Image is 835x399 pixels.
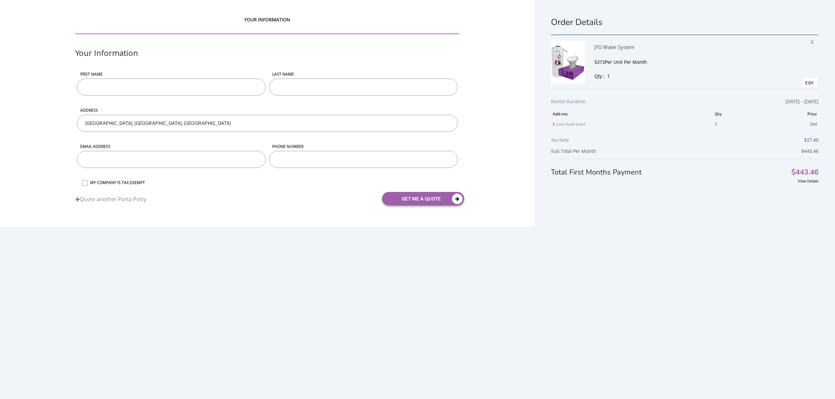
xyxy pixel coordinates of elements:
[382,192,464,205] button: get me a quote
[75,16,459,34] div: YOUR INFORMATION
[551,148,596,154] b: Sub Total Per Month
[75,192,146,203] a: Quote another Porta Potty
[269,144,458,149] label: phone number
[87,180,459,185] label: MY COMPANY IS TAX EXEMPT
[761,119,819,129] td: $44
[713,109,761,119] th: Qty
[798,178,819,183] a: View Details
[805,80,814,86] a: Edit
[551,158,819,177] div: Total First Months Payment
[77,144,266,149] label: Email address
[785,98,819,106] span: [DATE] - [DATE]
[551,16,819,28] h1: Order Details
[77,71,266,77] label: First name
[594,59,777,66] div: $372
[594,73,777,80] div: Qty :
[811,37,817,45] span: X
[551,119,713,129] td: Low flush toilet
[791,169,819,176] span: $443.46
[607,73,610,79] span: 1
[553,121,555,127] a: X
[269,71,458,77] label: LAST NAME
[713,119,761,129] td: 1
[804,136,819,144] span: $27.46
[75,47,459,71] div: Your Information
[551,98,819,109] div: Rental Duration
[551,109,713,119] th: Add ons
[594,41,777,59] div: JTG Water System
[809,373,835,399] button: Live Chat
[761,109,819,119] th: Price
[551,136,819,147] div: Tax Rate
[801,148,819,154] b: $443.46
[605,59,647,65] span: Per Unit Per Month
